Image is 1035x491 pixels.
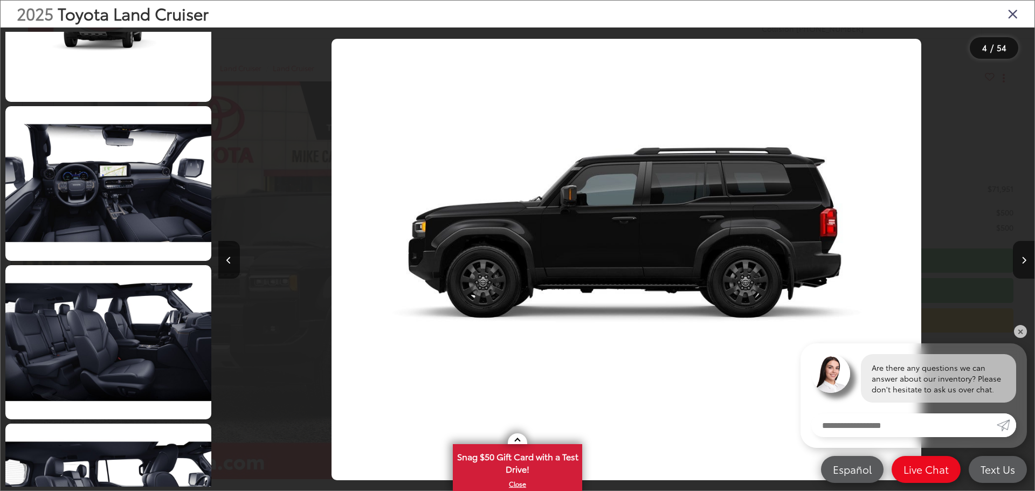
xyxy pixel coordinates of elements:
a: Submit [997,413,1016,437]
span: 54 [997,42,1006,53]
span: Español [827,462,877,476]
a: Live Chat [892,456,961,483]
img: 2025 Toyota Land Cruiser Land Cruiser [332,39,921,481]
img: Agent profile photo [811,354,850,393]
a: Text Us [969,456,1027,483]
img: 2025 Toyota Land Cruiser Land Cruiser [3,264,213,421]
span: 2025 [17,2,53,25]
span: Live Chat [898,462,954,476]
div: Are there any questions we can answer about our inventory? Please don't hesitate to ask us over c... [861,354,1016,403]
a: Español [821,456,884,483]
input: Enter your message [811,413,997,437]
img: 2025 Toyota Land Cruiser Land Cruiser [3,105,213,262]
span: Snag $50 Gift Card with a Test Drive! [454,445,581,478]
div: 2025 Toyota Land Cruiser Land Cruiser 3 [218,39,1034,481]
span: 4 [982,42,987,53]
button: Next image [1013,241,1034,279]
i: Close gallery [1008,6,1018,20]
span: Text Us [975,462,1020,476]
span: Toyota Land Cruiser [58,2,209,25]
button: Previous image [218,241,240,279]
span: / [989,44,995,52]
